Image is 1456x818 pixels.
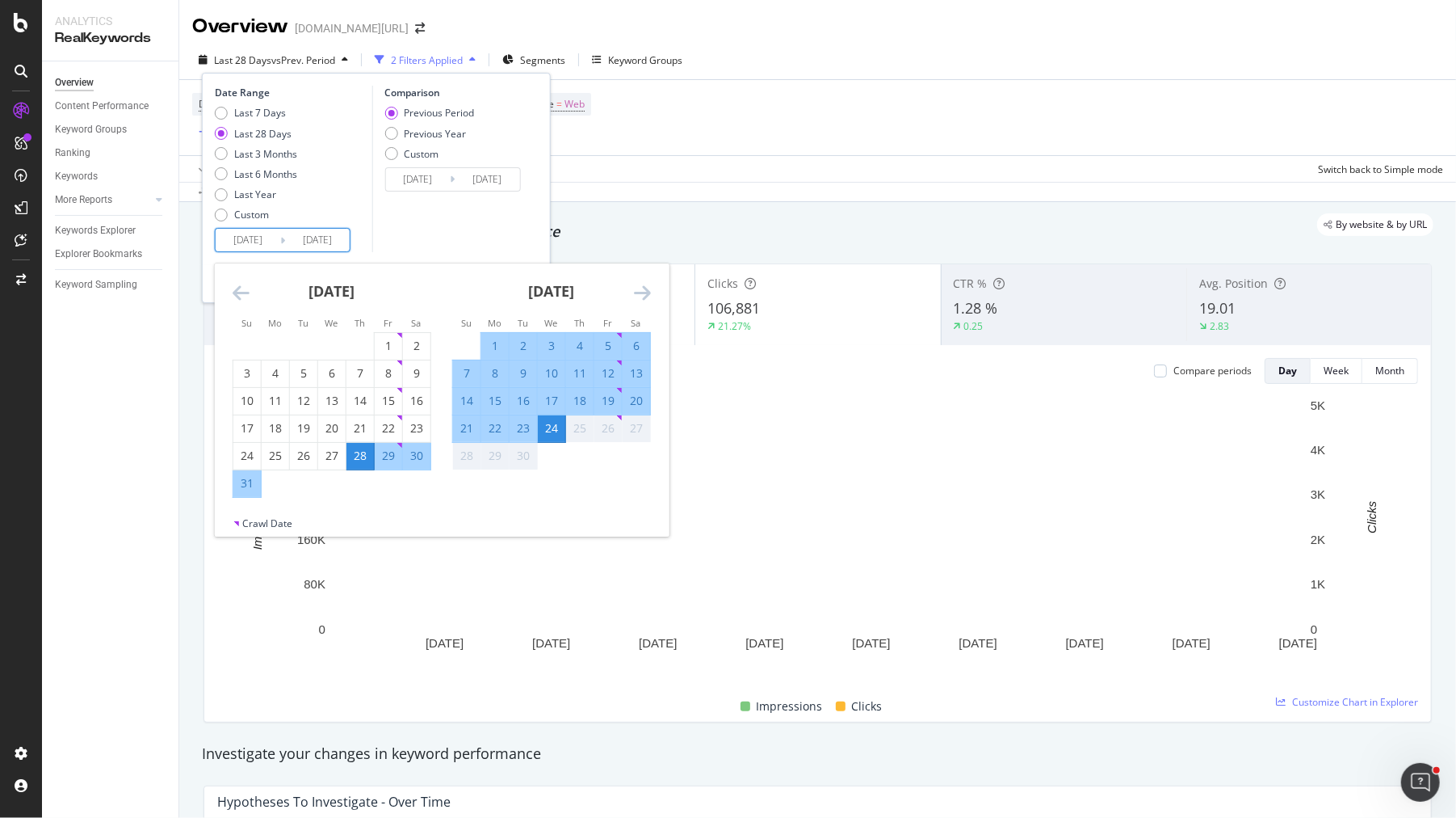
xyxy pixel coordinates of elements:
div: Custom [384,147,474,161]
text: [DATE] [852,636,890,650]
div: A chart. [217,397,1419,678]
div: Switch back to Simple mode [1318,162,1443,176]
td: Choose Sunday, August 17, 2025 as your check-in date. It’s available. [233,415,261,442]
td: Selected. Sunday, August 31, 2025 [233,470,261,497]
div: 23 [403,420,430,436]
div: 9 [510,365,537,382]
td: Choose Monday, August 11, 2025 as your check-in date. It’s available. [261,387,289,415]
div: 24 [233,448,261,464]
div: 12 [290,393,317,409]
div: Analytics [55,13,166,29]
strong: [DATE] [308,281,355,301]
small: Su [461,317,472,329]
text: [DATE] [426,636,464,650]
span: Clicks [852,697,883,716]
small: We [325,317,338,329]
div: More Reports [55,192,112,209]
small: Tu [518,317,528,329]
div: arrow-right-arrow-left [415,23,425,34]
input: End Date [455,168,519,191]
td: Selected. Friday, August 29, 2025 [374,442,402,470]
div: 6 [623,338,650,354]
iframe: Intercom live chat [1401,763,1440,802]
td: Not available. Tuesday, September 30, 2025 [509,442,537,470]
div: 2 [510,338,537,354]
input: Start Date [385,168,450,191]
div: 29 [481,448,509,464]
div: 3 [538,338,565,354]
div: 8 [375,365,402,382]
div: Day [1278,364,1297,377]
td: Choose Saturday, August 23, 2025 as your check-in date. It’s available. [402,415,430,442]
small: Sa [411,317,421,329]
span: 1.28 % [954,298,998,318]
div: 22 [375,420,402,436]
td: Selected. Wednesday, September 17, 2025 [537,387,565,415]
small: Sa [631,317,640,329]
div: Last 7 Days [215,106,297,120]
td: Choose Saturday, August 16, 2025 as your check-in date. It’s available. [402,387,430,415]
div: 0.25 [964,319,984,333]
td: Selected. Thursday, September 18, 2025 [565,387,594,415]
td: Selected. Monday, September 1, 2025 [480,332,509,360]
text: 0 [319,622,325,636]
td: Selected. Monday, September 22, 2025 [480,415,509,442]
td: Choose Wednesday, August 20, 2025 as your check-in date. It’s available. [317,415,346,442]
td: Selected. Friday, September 5, 2025 [594,332,622,360]
input: End Date [285,229,350,251]
div: 16 [510,393,537,409]
span: 19.01 [1199,298,1236,318]
button: Day [1265,358,1311,384]
div: Ranking [55,145,90,162]
div: Move backward to switch to the previous month. [233,283,250,303]
div: Last 3 Months [215,147,297,161]
div: Investigate your changes in keyword performance [202,744,1433,765]
td: Choose Tuesday, August 26, 2025 as your check-in date. It’s available. [289,442,317,470]
a: Keyword Sampling [55,276,167,293]
div: legacy label [1317,213,1433,236]
td: Not available. Thursday, September 25, 2025 [565,415,594,442]
div: 18 [262,420,289,436]
text: 0 [1311,622,1317,636]
div: 1 [481,338,509,354]
button: Apply [192,156,239,182]
td: Selected. Friday, September 19, 2025 [594,387,622,415]
td: Selected as end date. Wednesday, September 24, 2025 [537,415,565,442]
div: 25 [566,420,594,436]
span: = [556,97,562,111]
td: Choose Sunday, August 3, 2025 as your check-in date. It’s available. [233,360,261,387]
span: Customize Chart in Explorer [1292,695,1418,709]
div: 2 Filters Applied [391,53,463,67]
small: Mo [488,317,501,329]
td: Selected. Sunday, September 7, 2025 [452,360,480,387]
span: Device [199,97,229,111]
td: Choose Friday, August 8, 2025 as your check-in date. It’s available. [374,360,402,387]
td: Selected. Tuesday, September 23, 2025 [509,415,537,442]
div: 20 [318,420,346,436]
div: 19 [290,420,317,436]
div: Comparison [384,86,525,99]
small: Mo [268,317,282,329]
div: Move forward to switch to the next month. [634,283,651,303]
text: 3K [1311,488,1325,502]
td: Selected. Tuesday, September 9, 2025 [509,360,537,387]
div: Previous Period [404,106,474,120]
div: Previous Year [384,127,474,141]
td: Choose Tuesday, August 19, 2025 as your check-in date. It’s available. [289,415,317,442]
input: Start Date [216,229,280,251]
div: 4 [566,338,594,354]
div: Calendar [215,264,669,517]
td: Choose Sunday, August 10, 2025 as your check-in date. It’s available. [233,387,261,415]
td: Selected. Saturday, September 20, 2025 [622,387,650,415]
a: Customize Chart in Explorer [1276,695,1418,709]
div: Overview [55,74,94,91]
td: Not available. Sunday, September 28, 2025 [452,442,480,470]
div: Custom [215,208,297,221]
text: 160K [297,533,325,546]
div: Custom [234,208,269,221]
div: 19 [594,393,622,409]
div: Last Year [234,188,276,201]
td: Choose Saturday, August 2, 2025 as your check-in date. It’s available. [402,332,430,360]
text: 2K [1311,533,1325,546]
span: Web [564,93,585,116]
